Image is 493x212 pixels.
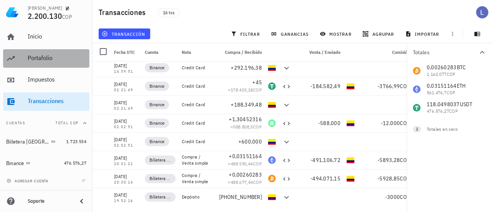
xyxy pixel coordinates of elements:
div: Credit Card [182,83,213,89]
button: transacción [99,28,150,39]
span: Fecha UTC [114,49,135,55]
span: COP [253,87,262,93]
div: Totales [413,50,478,55]
span: COP [400,83,410,90]
div: COP-icon [268,64,276,72]
span: Nota [182,49,191,55]
button: agrupar [359,28,399,39]
div: 02:21:49 [114,88,139,92]
span: [PHONE_NUMBER] [219,194,262,200]
div: avatar [476,6,488,18]
div: SOL-icon [268,119,276,127]
span: -3766,99 [377,83,400,90]
div: Depósito [182,194,213,200]
div: 19:52:16 [114,199,139,203]
div: Impuestos [28,76,86,83]
div: Credit Card [182,102,213,108]
div: [DATE] [114,62,139,70]
div: Credit Card [182,120,213,126]
div: Fecha UTC [111,43,142,62]
div: ETH-icon [268,156,276,164]
div: Binance [6,160,24,167]
button: filtrar [228,28,265,39]
span: ≈ [230,124,262,130]
div: Credit Card [182,139,213,145]
a: Portafolio [3,49,89,68]
div: COP-icon [268,193,276,201]
span: mostrar [321,31,352,37]
div: 14:59:51 [114,70,139,73]
div: [DATE] [114,154,139,162]
button: Totales [407,43,493,62]
div: [DATE] [114,136,139,144]
span: Comisión [392,49,410,55]
div: COP-icon [347,156,354,164]
span: +188.349,48 [231,101,262,108]
span: 588.808,5 [233,124,253,130]
div: COP-icon [347,82,354,90]
span: agregar cuenta [8,179,49,184]
span: Venta / Enviado [309,49,340,55]
span: -5928,85 [377,175,400,182]
span: COP [400,157,410,164]
span: +0,00260283 [229,171,262,178]
a: Impuestos [3,71,89,89]
span: COP [253,161,262,167]
span: agrupar [364,31,394,37]
span: 2 [416,126,418,132]
span: 2.200.130 [28,11,62,21]
div: Portafolio [28,54,86,62]
a: Transacciones [3,92,89,111]
div: [DATE] [114,99,139,107]
div: Compra / Recibido [216,43,265,62]
span: Binance [149,64,164,72]
img: LedgiFi [6,6,18,18]
div: Transacciones [28,97,86,105]
span: -491.106,72 [310,157,340,164]
span: 488.677,44 [231,179,253,185]
div: COP-icon [347,119,354,127]
span: +600.000 [238,138,262,145]
span: +45 [252,79,262,86]
span: ganancias [272,31,309,37]
span: 476.576,27 [64,160,86,166]
div: COP-icon [268,101,276,109]
span: -184.582,49 [310,83,340,90]
button: mostrar [317,28,356,39]
span: COP [400,194,410,200]
div: [PERSON_NAME] [28,5,62,11]
span: Binance [149,138,164,145]
div: Inicio [28,33,86,40]
span: importar [407,31,439,37]
div: Compra / Venta simple [182,154,213,166]
div: 02:02:51 [114,125,139,129]
div: Soporte [28,198,71,204]
span: Cuenta [145,49,158,55]
div: Cuenta [142,43,179,62]
span: ≈ [228,87,262,93]
button: CuentasTotal COP [3,114,89,132]
span: 16 txs [163,8,174,17]
span: Binance [149,101,164,109]
div: Nota [179,43,216,62]
div: Comisión [357,43,413,62]
span: Billetera [GEOGRAPHIC_DATA] [149,156,171,164]
span: filtrar [232,31,260,37]
span: -494.071,15 [310,175,340,182]
div: 02:02:51 [114,144,139,147]
div: Compra / Venta simple [182,172,213,185]
span: ≈ [228,179,262,185]
div: Totales en cero [427,126,471,133]
a: Inicio [3,28,89,46]
span: ≈ [228,161,262,167]
div: Billetera [GEOGRAPHIC_DATA] [6,139,49,145]
span: 178.403,18 [231,87,253,93]
span: Compra / Recibido [225,49,262,55]
div: 20:31:21 [114,162,139,166]
span: Billetera [GEOGRAPHIC_DATA] [149,175,171,182]
a: Billetera [GEOGRAPHIC_DATA] 1.723.554 [3,132,89,151]
a: Binance 476.576,27 [3,154,89,172]
span: Total COP [55,120,79,125]
div: [DATE] [114,191,139,199]
div: 02:21:49 [114,107,139,110]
